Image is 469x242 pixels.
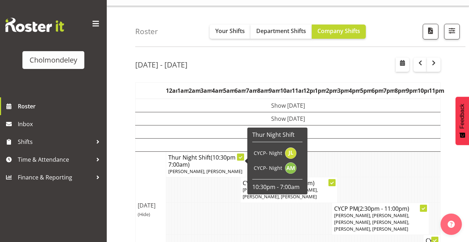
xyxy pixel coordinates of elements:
[269,83,280,99] th: 9am
[337,83,349,99] th: 3pm
[18,172,93,183] span: Finance & Reporting
[292,83,303,99] th: 11am
[243,187,318,200] span: [PERSON_NAME], [PERSON_NAME], [PERSON_NAME], [PERSON_NAME]
[417,83,429,99] th: 10pm
[30,55,77,65] div: Cholmondeley
[257,83,269,99] th: 8am
[334,205,427,212] h4: CYCP PM
[317,27,360,35] span: Company Shifts
[5,18,64,32] img: Rosterit website logo
[371,83,383,99] th: 6pm
[312,25,366,39] button: Company Shifts
[429,83,440,99] th: 11pm
[234,83,246,99] th: 6am
[136,139,441,152] td: Show [DATE]
[135,27,158,36] h4: Roster
[136,99,441,112] td: Show [DATE]
[18,119,103,129] span: Inbox
[252,161,284,176] td: CYCP- Night
[303,83,315,99] th: 12pm
[200,83,212,99] th: 3am
[210,25,251,39] button: Your Shifts
[223,83,234,99] th: 5am
[444,24,460,39] button: Filter Shifts
[18,101,103,112] span: Roster
[215,27,245,35] span: Your Shifts
[168,154,244,168] h4: Thur Night Shift
[396,58,409,72] button: Select a specific date within the roster.
[334,212,409,232] span: [PERSON_NAME], [PERSON_NAME], [PERSON_NAME], [PERSON_NAME], [PERSON_NAME], [PERSON_NAME]
[423,24,438,39] button: Download a PDF of the roster according to the set date range.
[166,83,177,99] th: 12am
[285,147,296,159] img: jay-lowe9524.jpg
[252,183,302,191] p: 10:30pm - 7:00am
[285,162,296,174] img: andrea-mcmurray11795.jpg
[358,205,409,213] span: (2:30pm - 11:00pm)
[243,179,335,187] h4: CYCP Am
[459,104,465,129] span: Feedback
[256,27,306,35] span: Department Shifts
[406,83,417,99] th: 9pm
[189,83,200,99] th: 2am
[138,211,150,217] span: (Hide)
[360,83,371,99] th: 5pm
[135,60,188,69] h2: [DATE] - [DATE]
[168,168,242,174] span: [PERSON_NAME], [PERSON_NAME]
[252,146,284,161] td: CYCP- Night
[246,83,257,99] th: 7am
[18,154,93,165] span: Time & Attendance
[251,25,312,39] button: Department Shifts
[212,83,223,99] th: 4am
[18,136,93,147] span: Shifts
[177,83,189,99] th: 1am
[383,83,395,99] th: 7pm
[326,83,337,99] th: 2pm
[395,83,406,99] th: 8pm
[252,131,302,138] h6: Thur Night Shift
[448,221,455,228] img: help-xxl-2.png
[455,97,469,145] button: Feedback - Show survey
[349,83,360,99] th: 4pm
[315,83,326,99] th: 1pm
[168,154,239,168] span: (10:30pm - 7:00am)
[280,83,291,99] th: 10am
[136,112,441,125] td: Show [DATE]
[136,125,441,139] td: Show [DATE]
